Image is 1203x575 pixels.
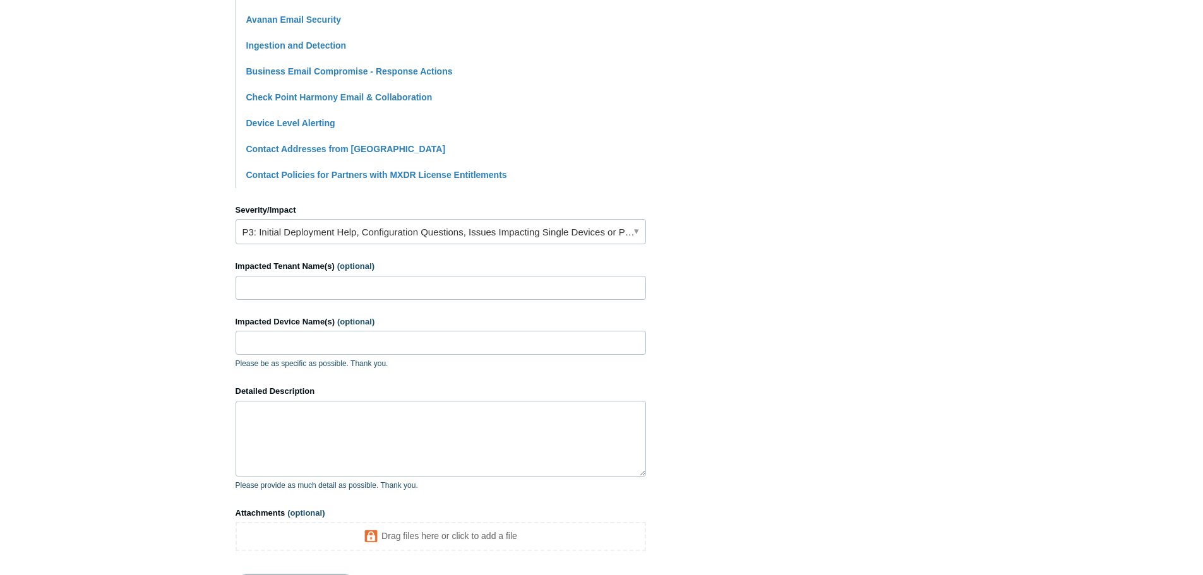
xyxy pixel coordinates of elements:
[236,204,646,216] label: Severity/Impact
[236,316,646,328] label: Impacted Device Name(s)
[246,40,347,50] a: Ingestion and Detection
[246,92,433,102] a: Check Point Harmony Email & Collaboration
[287,508,325,518] span: (optional)
[236,480,646,491] p: Please provide as much detail as possible. Thank you.
[246,144,446,154] a: Contact Addresses from [GEOGRAPHIC_DATA]
[236,219,646,244] a: P3: Initial Deployment Help, Configuration Questions, Issues Impacting Single Devices or Past Out...
[246,118,335,128] a: Device Level Alerting
[236,260,646,273] label: Impacted Tenant Name(s)
[236,385,646,398] label: Detailed Description
[246,66,453,76] a: Business Email Compromise - Response Actions
[337,317,374,326] span: (optional)
[236,358,646,369] p: Please be as specific as possible. Thank you.
[236,507,646,519] label: Attachments
[246,170,507,180] a: Contact Policies for Partners with MXDR License Entitlements
[246,15,341,25] a: Avanan Email Security
[337,261,374,271] span: (optional)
